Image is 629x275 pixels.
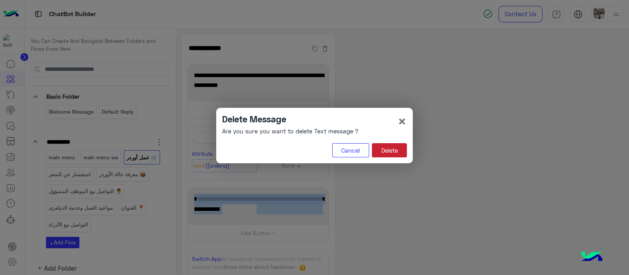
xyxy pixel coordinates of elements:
button: Close [397,114,407,129]
h4: Delete Message [222,114,359,124]
button: Cancel [332,143,369,157]
button: Delete [372,143,407,157]
span: × [397,112,407,130]
h6: Are you sure you want to delete Text message ? [222,127,359,135]
img: hulul-logo.png [578,244,605,271]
